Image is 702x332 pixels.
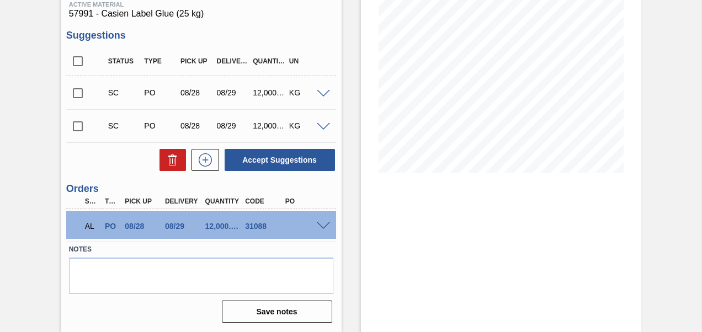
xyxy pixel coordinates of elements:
div: 12,000.000 [203,222,246,231]
div: Suggestion Created [105,88,144,97]
div: 08/29/2025 [214,121,253,130]
div: PO [283,197,326,205]
div: 08/28/2025 [178,121,216,130]
div: Delivery [214,57,253,65]
div: Purchase order [141,121,180,130]
div: Purchase order [102,222,121,231]
div: 31088 [242,222,285,231]
span: 57991 - Casien Label Glue (25 kg) [69,9,333,19]
button: Save notes [222,301,332,323]
div: 08/29/2025 [214,88,253,97]
div: Purchase order [141,88,180,97]
div: 08/28/2025 [178,88,216,97]
div: KG [286,88,325,97]
span: Active Material [69,1,333,8]
div: KG [286,121,325,130]
div: 12,000.000 [250,121,289,130]
div: Quantity [203,197,246,205]
div: Awaiting Load Composition [82,214,101,238]
div: Accept Suggestions [219,148,336,172]
div: Pick up [122,197,165,205]
div: Type [141,57,180,65]
label: Notes [69,242,333,258]
div: Status [105,57,144,65]
button: Accept Suggestions [225,149,335,171]
div: Type [102,197,121,205]
div: UN [286,57,325,65]
div: Delivery [162,197,205,205]
h3: Orders [66,183,336,195]
div: New suggestion [186,149,219,171]
div: 12,000.000 [250,88,289,97]
div: Code [242,197,285,205]
div: Delete Suggestions [154,149,186,171]
div: Suggestion Created [105,121,144,130]
div: Step [82,197,101,205]
p: AL [85,222,98,231]
div: 08/29/2025 [162,222,205,231]
div: 08/28/2025 [122,222,165,231]
h3: Suggestions [66,30,336,41]
div: Pick up [178,57,216,65]
div: Quantity [250,57,289,65]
